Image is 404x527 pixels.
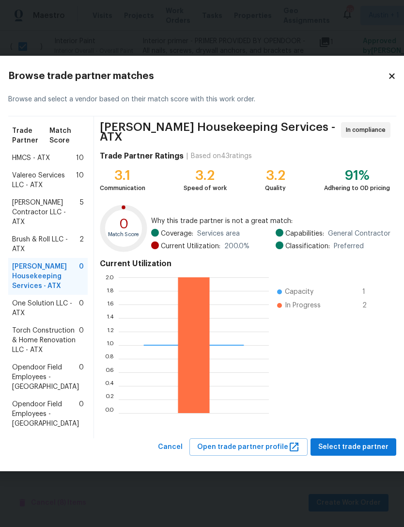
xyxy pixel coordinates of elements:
span: Opendoor Field Employees - [GEOGRAPHIC_DATA] [12,399,79,429]
div: Communication [100,183,145,193]
text: 1.2 [107,329,114,335]
div: 3.2 [184,171,227,180]
span: Capabilities: [285,229,324,239]
span: HMCS - ATX [12,153,50,163]
span: Capacity [285,287,313,297]
span: 10 [76,171,84,190]
text: 2.0 [105,274,114,280]
span: Match Score [49,126,83,145]
span: 0 [79,326,84,355]
div: Based on 43 ratings [191,151,252,161]
span: 0 [79,299,84,318]
span: Preferred [334,241,364,251]
span: 2 [79,235,84,254]
text: 0.6 [105,369,114,375]
text: 0.0 [105,410,114,416]
div: 91% [324,171,390,180]
button: Cancel [154,438,186,456]
span: Current Utilization: [161,241,220,251]
div: Quality [265,183,286,193]
span: One Solution LLC - ATX [12,299,79,318]
text: 0.8 [105,356,114,362]
text: 0.2 [105,397,114,402]
div: Speed of work [184,183,227,193]
span: 0 [79,262,84,291]
div: Browse and select a vendor based on their match score with this work order. [8,83,396,116]
span: Cancel [158,441,183,453]
text: 1.4 [106,315,114,321]
span: Coverage: [161,229,193,239]
span: Select trade partner [318,441,388,453]
span: Services area [197,229,240,239]
div: | [184,151,191,161]
text: 1.6 [107,302,114,307]
span: 0 [79,363,84,392]
span: [PERSON_NAME] Housekeeping Services - ATX [12,262,79,291]
div: 3.2 [265,171,286,180]
span: 10 [76,153,84,163]
span: Brush & Roll LLC - ATX [12,235,79,254]
span: General Contractor [328,229,390,239]
span: Opendoor Field Employees - [GEOGRAPHIC_DATA] [12,363,79,392]
span: 2 [362,301,378,310]
span: 1 [362,287,378,297]
text: Match Score [108,232,139,238]
span: Classification: [285,241,330,251]
span: 0 [79,399,84,429]
h4: Current Utilization [100,259,390,269]
span: 5 [80,198,84,227]
div: 3.1 [100,171,145,180]
span: In Progress [285,301,321,310]
text: 1.8 [106,288,114,294]
span: 200.0 % [224,241,249,251]
text: 0.4 [105,383,114,389]
h4: Trade Partner Ratings [100,151,184,161]
span: Why this trade partner is not a great match: [151,216,390,226]
span: [PERSON_NAME] Contractor LLC - ATX [12,198,80,227]
span: Trade Partner [12,126,50,145]
span: Open trade partner profile [197,441,300,453]
span: Torch Construction & Home Renovation LLC - ATX [12,326,79,355]
span: Valereo Services LLC - ATX [12,171,76,190]
span: [PERSON_NAME] Housekeeping Services - ATX [100,122,338,142]
button: Select trade partner [311,438,396,456]
button: Open trade partner profile [189,438,308,456]
h2: Browse trade partner matches [8,71,388,81]
span: In compliance [346,125,389,135]
div: Adhering to OD pricing [324,183,390,193]
text: 1.0 [106,342,114,348]
text: 0 [119,218,128,231]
